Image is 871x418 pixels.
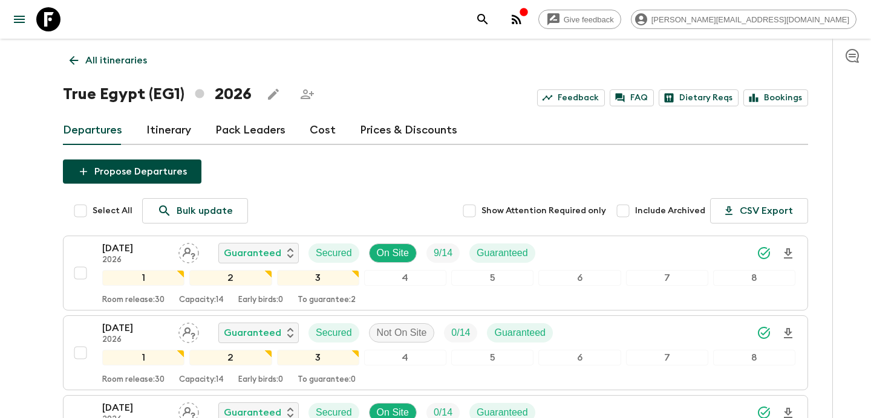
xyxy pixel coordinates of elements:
[781,246,795,261] svg: Download Onboarding
[102,321,169,335] p: [DATE]
[481,205,606,217] span: Show Attention Required only
[178,246,199,256] span: Assign pack leader
[538,10,621,29] a: Give feedback
[364,270,446,286] div: 4
[316,326,352,340] p: Secured
[102,270,184,286] div: 1
[238,295,283,305] p: Early birds: 0
[298,375,356,385] p: To guarantee: 0
[626,350,708,365] div: 7
[102,400,169,415] p: [DATE]
[626,270,708,286] div: 7
[224,326,281,340] p: Guaranteed
[434,246,452,260] p: 9 / 14
[238,375,283,385] p: Early birds: 0
[369,323,435,342] div: Not On Site
[102,335,169,345] p: 2026
[635,205,705,217] span: Include Archived
[451,326,470,340] p: 0 / 14
[471,7,495,31] button: search adventures
[377,246,409,260] p: On Site
[538,350,621,365] div: 6
[63,315,808,390] button: [DATE]2026Assign pack leaderGuaranteedSecuredNot On SiteTrip FillGuaranteed12345678Room release:3...
[360,116,457,145] a: Prices & Discounts
[308,243,359,263] div: Secured
[710,198,808,223] button: CSV Export
[757,326,771,340] svg: Synced Successfully
[102,241,169,256] p: [DATE]
[177,204,233,218] p: Bulk update
[308,323,359,342] div: Secured
[261,82,285,106] button: Edit this itinerary
[189,350,272,365] div: 2
[63,236,808,310] button: [DATE]2026Assign pack leaderGuaranteedSecuredOn SiteTrip FillGuaranteed12345678Room release:30Cap...
[477,246,528,260] p: Guaranteed
[63,159,201,184] button: Propose Departures
[142,198,248,223] a: Bulk update
[85,53,147,68] p: All itineraries
[7,7,31,31] button: menu
[224,246,281,260] p: Guaranteed
[451,270,533,286] div: 5
[451,350,533,365] div: 5
[377,326,427,340] p: Not On Site
[631,10,856,29] div: [PERSON_NAME][EMAIL_ADDRESS][DOMAIN_NAME]
[557,15,621,24] span: Give feedback
[178,406,199,416] span: Assign pack leader
[63,116,122,145] a: Departures
[215,116,285,145] a: Pack Leaders
[713,270,795,286] div: 8
[645,15,856,24] span: [PERSON_NAME][EMAIL_ADDRESS][DOMAIN_NAME]
[189,270,272,286] div: 2
[713,350,795,365] div: 8
[610,89,654,106] a: FAQ
[102,350,184,365] div: 1
[369,243,417,263] div: On Site
[102,256,169,265] p: 2026
[364,350,446,365] div: 4
[179,295,224,305] p: Capacity: 14
[102,295,165,305] p: Room release: 30
[537,89,605,106] a: Feedback
[178,326,199,336] span: Assign pack leader
[146,116,191,145] a: Itinerary
[179,375,224,385] p: Capacity: 14
[102,375,165,385] p: Room release: 30
[277,270,359,286] div: 3
[444,323,477,342] div: Trip Fill
[426,243,460,263] div: Trip Fill
[659,89,739,106] a: Dietary Reqs
[316,246,352,260] p: Secured
[63,82,252,106] h1: True Egypt (EG1) 2026
[494,326,546,340] p: Guaranteed
[295,82,319,106] span: Share this itinerary
[757,246,771,260] svg: Synced Successfully
[298,295,356,305] p: To guarantee: 2
[93,205,132,217] span: Select All
[538,270,621,286] div: 6
[743,89,808,106] a: Bookings
[277,350,359,365] div: 3
[781,326,795,341] svg: Download Onboarding
[310,116,336,145] a: Cost
[63,48,154,72] a: All itineraries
